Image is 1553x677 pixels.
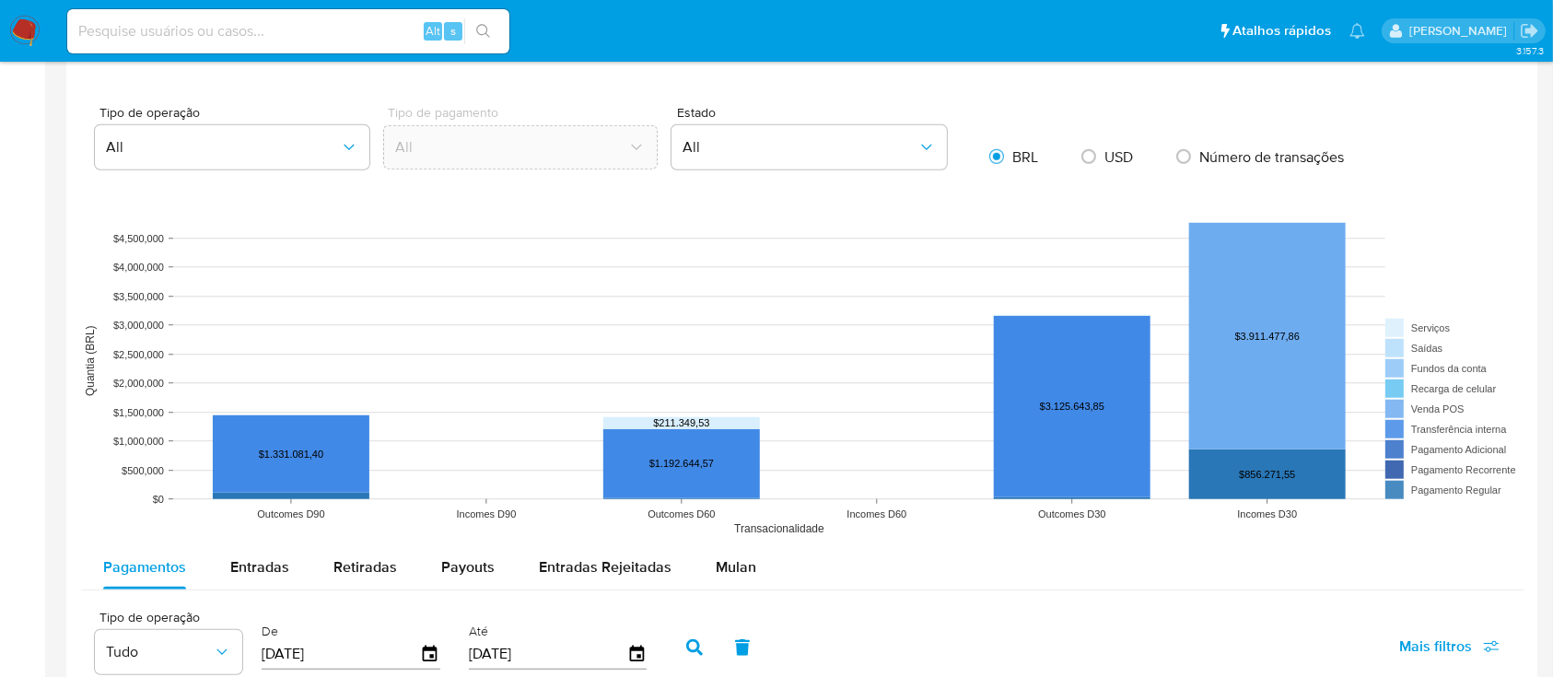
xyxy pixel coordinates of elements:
[1409,22,1513,40] p: adriano.brito@mercadolivre.com
[1516,43,1544,58] span: 3.157.3
[464,18,502,44] button: search-icon
[1520,21,1539,41] a: Sair
[1232,21,1331,41] span: Atalhos rápidos
[426,22,440,40] span: Alt
[67,19,509,43] input: Pesquise usuários ou casos...
[1349,23,1365,39] a: Notificações
[450,22,456,40] span: s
